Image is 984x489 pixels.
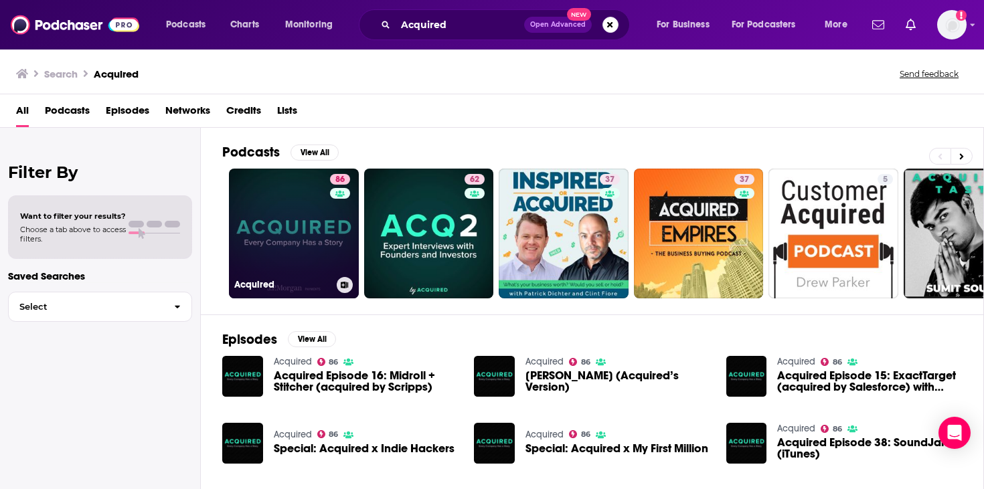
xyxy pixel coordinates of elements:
[222,14,267,35] a: Charts
[288,331,336,347] button: View All
[726,423,767,464] img: Acquired Episode 38: SoundJam (iTunes)
[276,14,350,35] button: open menu
[166,15,206,34] span: Podcasts
[45,100,90,127] a: Podcasts
[740,173,749,187] span: 37
[465,174,485,185] a: 62
[821,358,842,366] a: 86
[106,100,149,127] a: Episodes
[499,169,629,298] a: 37
[277,100,297,127] a: Lists
[867,13,890,36] a: Show notifications dropdown
[11,12,139,37] a: Podchaser - Follow, Share and Rate Podcasts
[8,163,192,182] h2: Filter By
[274,429,312,440] a: Acquired
[222,144,339,161] a: PodcastsView All
[329,359,338,365] span: 86
[226,100,261,127] a: Credits
[317,358,339,366] a: 86
[474,356,515,397] img: Taylor Swift (Acquired’s Version)
[285,15,333,34] span: Monitoring
[44,68,78,80] h3: Search
[530,21,586,28] span: Open Advanced
[165,100,210,127] a: Networks
[883,173,888,187] span: 5
[600,174,620,185] a: 37
[525,443,708,454] a: Special: Acquired x My First Million
[317,430,339,438] a: 86
[569,358,590,366] a: 86
[470,173,479,187] span: 62
[222,331,336,348] a: EpisodesView All
[525,356,564,367] a: Acquired
[938,417,971,449] div: Open Intercom Messenger
[20,225,126,243] span: Choose a tab above to access filters.
[330,174,350,185] a: 86
[777,370,962,393] a: Acquired Episode 15: ExactTarget (acquired by Salesforce) with Scott Dorsey
[647,14,726,35] button: open menu
[222,144,280,161] h2: Podcasts
[335,173,345,187] span: 86
[291,144,339,161] button: View All
[734,174,754,185] a: 37
[777,356,815,367] a: Acquired
[474,423,515,464] img: Special: Acquired x My First Million
[833,359,842,365] span: 86
[777,370,962,393] span: Acquired Episode 15: ExactTarget (acquired by Salesforce) with [PERSON_NAME]
[8,292,192,322] button: Select
[815,14,864,35] button: open menu
[581,359,590,365] span: 86
[94,68,139,80] h3: Acquired
[16,100,29,127] a: All
[222,331,277,348] h2: Episodes
[777,423,815,434] a: Acquired
[230,15,259,34] span: Charts
[726,356,767,397] img: Acquired Episode 15: ExactTarget (acquired by Salesforce) with Scott Dorsey
[833,426,842,432] span: 86
[9,302,163,311] span: Select
[878,174,893,185] a: 5
[937,10,967,39] img: User Profile
[768,169,898,298] a: 5
[20,211,126,221] span: Want to filter your results?
[524,17,592,33] button: Open AdvancedNew
[222,356,263,397] img: Acquired Episode 16: Midroll + Stitcher (acquired by Scripps)
[157,14,223,35] button: open menu
[956,10,967,21] svg: Add a profile image
[777,437,962,460] a: Acquired Episode 38: SoundJam (iTunes)
[569,430,590,438] a: 86
[581,431,590,437] span: 86
[274,443,455,454] a: Special: Acquired x Indie Hackers
[525,370,710,393] span: [PERSON_NAME] (Acquired’s Version)
[274,370,459,393] a: Acquired Episode 16: Midroll + Stitcher (acquired by Scripps)
[657,15,710,34] span: For Business
[821,425,842,433] a: 86
[396,14,524,35] input: Search podcasts, credits, & more...
[896,68,963,80] button: Send feedback
[732,15,796,34] span: For Podcasters
[900,13,921,36] a: Show notifications dropdown
[937,10,967,39] span: Logged in as derettb
[274,356,312,367] a: Acquired
[222,423,263,464] img: Special: Acquired x Indie Hackers
[234,279,331,290] h3: Acquired
[937,10,967,39] button: Show profile menu
[525,429,564,440] a: Acquired
[372,9,643,40] div: Search podcasts, credits, & more...
[229,169,359,298] a: 86Acquired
